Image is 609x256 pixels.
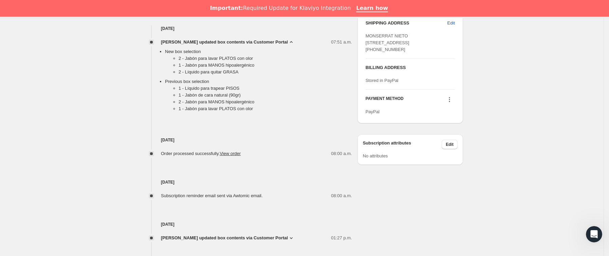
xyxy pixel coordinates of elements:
span: Order processed successfully. [161,151,241,156]
span: 08:00 a.m. [331,150,352,157]
li: 1 - Jabón para lavar PLATOS con olor [179,105,352,112]
span: No attributes [363,153,388,158]
span: 01:27 p.m. [331,235,352,241]
span: [PERSON_NAME] updated box contents via Customer Portal [161,39,288,46]
li: 1 - Jabón de cara natural (90gr) [179,92,352,99]
li: 2 - Jabón para MANOS hipoalergénico [179,99,352,105]
span: [PERSON_NAME] updated box contents via Customer Portal [161,235,288,241]
li: New box selection [165,48,352,78]
li: 1 - Jabón para MANOS hipoalergénico [179,62,352,69]
span: Edit [446,142,454,147]
span: Stored in PayPal [366,78,399,83]
h3: PAYMENT METHOD [366,96,404,105]
iframe: Intercom live chat [586,226,602,242]
h3: SHIPPING ADDRESS [366,20,447,27]
button: [PERSON_NAME] updated box contents via Customer Portal [161,235,295,241]
button: [PERSON_NAME] updated box contents via Customer Portal [161,39,295,46]
li: 1 - Líquido para trapear PISOS [179,85,352,92]
button: Edit [442,140,458,149]
li: Previous box selection [165,78,352,115]
b: Important: [210,5,243,11]
span: 07:51 a.m. [331,39,352,46]
li: 2 - Jabón para lavar PLATOS con olor [179,55,352,62]
h4: [DATE] [141,137,352,143]
a: Learn how [356,5,388,12]
a: View order [220,151,241,156]
button: Edit [443,18,459,29]
span: 08:00 a.m. [331,192,352,199]
h4: [DATE] [141,221,352,228]
span: Edit [447,20,455,27]
h4: [DATE] [141,179,352,186]
div: Required Update for Klaviyo Integration [210,5,351,12]
span: PayPal [366,109,380,114]
li: 2 - Líquido para quitar GRASA [179,69,352,75]
span: Subscription reminder email sent via Awtomic email. [161,193,263,198]
h3: BILLING ADDRESS [366,64,455,71]
span: MONSERRAT NIETO [STREET_ADDRESS] [PHONE_NUMBER] [366,33,409,52]
h4: [DATE] [141,25,352,32]
h3: Subscription attributes [363,140,442,149]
